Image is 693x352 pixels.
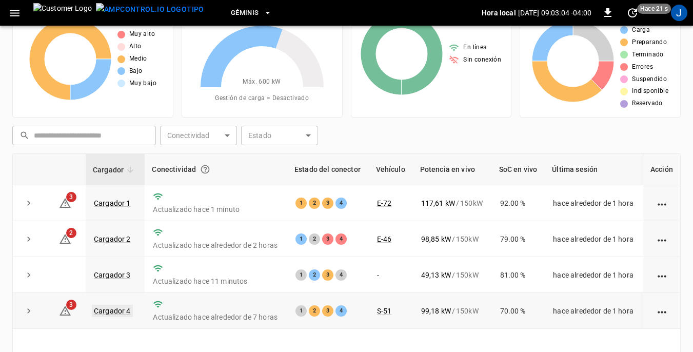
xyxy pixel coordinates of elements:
button: Géminis [227,3,276,23]
div: Opciones de celda de acción [656,306,668,316]
button: Establecer intervalo de actualización [624,5,641,21]
div: 1 [295,233,307,245]
th: Última sesión [545,154,643,185]
span: Indisponible [632,86,668,96]
span: Máx. 600 kW [243,77,281,87]
font: Conectividad [152,163,196,175]
div: / [421,234,484,244]
p: 117,61 kW [421,198,455,208]
td: 81.00 % [492,257,545,293]
div: 4 [335,198,347,209]
td: hace alrededor de 1 hora [545,221,643,257]
img: Customer Logo [33,3,92,23]
a: E-72 [377,199,392,207]
font: 150 kW [456,306,479,316]
span: Bajo [129,66,143,76]
div: / [421,306,484,316]
span: Hace 21 s [637,4,671,14]
span: En línea [463,43,487,53]
td: 70.00 % [492,293,545,329]
th: Estado del conector [287,154,369,185]
span: Sin conexión [463,55,501,65]
span: Preparando [632,37,667,48]
a: Cargador 4 [92,305,133,317]
div: 3 [322,269,333,281]
a: 2 [59,234,71,242]
font: Cargador [93,164,124,176]
p: 98,85 kW [421,234,451,244]
font: 150 kW [456,234,479,244]
div: 4 [335,233,347,245]
td: 92.00 % [492,185,545,221]
div: 3 [322,305,333,317]
a: 3 [59,306,71,315]
div: / [421,198,484,208]
div: 2 [309,198,320,209]
th: Acción [643,154,680,185]
p: Hora local [482,8,516,18]
a: 3 [59,198,71,206]
p: Actualizado hace 11 minutos [153,276,279,286]
a: Cargador 3 [94,271,131,279]
div: 4 [335,269,347,281]
p: [DATE] 09:03:04 -04:00 [518,8,591,18]
div: Opciones de celda de acción [656,198,668,208]
div: 2 [309,305,320,317]
span: Reservado [632,99,663,109]
span: Errores [632,62,653,72]
p: Actualizado hace 1 minuto [153,204,279,214]
span: Muy bajo [129,79,156,89]
span: Gestión de carga = Desactivado [215,93,309,104]
td: - [369,257,413,293]
button: Expandir fila [21,267,36,283]
span: Carga [632,25,650,35]
p: Actualizado hace alrededor de 7 horas [153,312,279,322]
th: SoC en vivo [492,154,545,185]
a: E-46 [377,235,392,243]
font: 150 kW [456,270,479,280]
div: 2 [309,269,320,281]
span: Suspendido [632,74,667,85]
a: Cargador 1 [94,199,131,207]
div: 1 [295,305,307,317]
p: Actualizado hace alrededor de 2 horas [153,240,279,250]
span: Géminis [231,7,259,19]
button: Expandir fila [21,231,36,247]
span: Muy alto [129,29,155,40]
font: 150 kW [460,198,483,208]
div: 4 [335,305,347,317]
div: 1 [295,198,307,209]
span: 3 [66,300,76,310]
p: 49,13 kW [421,270,451,280]
span: Cargador [93,164,137,176]
td: hace alrededor de 1 hora [545,185,643,221]
div: 2 [309,233,320,245]
div: Opciones de celda de acción [656,234,668,244]
p: 99,18 kW [421,306,451,316]
div: Opciones de celda de acción [656,270,668,280]
button: Expandir fila [21,195,36,211]
td: hace alrededor de 1 hora [545,257,643,293]
span: Medio [129,54,147,64]
a: S-51 [377,307,392,315]
div: icono de perfil [671,5,687,21]
th: Vehículo [369,154,413,185]
span: Alto [129,42,142,52]
a: Cargador 2 [94,235,131,243]
img: ampcontrol.io logotipo [96,3,204,16]
td: 79.00 % [492,221,545,257]
button: Expandir fila [21,303,36,319]
td: hace alrededor de 1 hora [545,293,643,329]
div: 1 [295,269,307,281]
button: Conexión entre el cargador y nuestro software. [196,160,214,179]
span: 3 [66,192,76,202]
div: 3 [322,233,333,245]
div: / [421,270,484,280]
span: 2 [66,228,76,238]
span: Terminado [632,50,664,60]
div: 3 [322,198,333,209]
th: Potencia en vivo [413,154,492,185]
